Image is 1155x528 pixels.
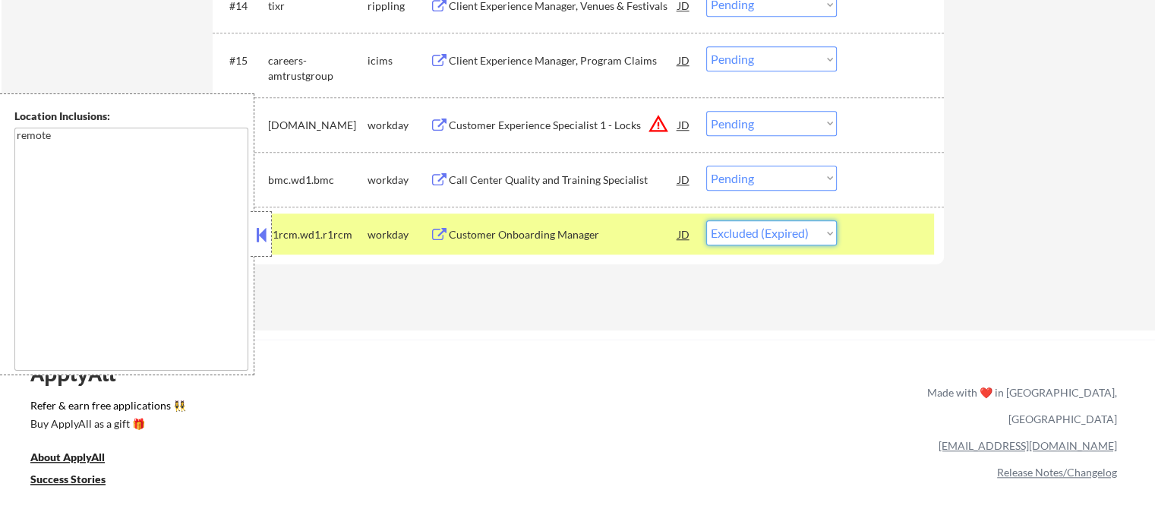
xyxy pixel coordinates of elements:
a: Success Stories [30,472,126,491]
a: Buy ApplyAll as a gift 🎁 [30,416,182,435]
div: Customer Experience Specialist 1 - Locks [449,118,678,133]
div: careers-amtrustgroup [268,53,368,83]
a: Release Notes/Changelog [997,466,1117,479]
div: [DOMAIN_NAME] [268,118,368,133]
div: Call Center Quality and Training Specialist [449,172,678,188]
div: #15 [229,53,256,68]
u: Success Stories [30,473,106,485]
div: workday [368,118,430,133]
div: JD [677,46,692,74]
div: Location Inclusions: [14,109,248,124]
div: r1rcm.wd1.r1rcm [268,227,368,242]
div: JD [677,220,692,248]
div: Buy ApplyAll as a gift 🎁 [30,419,182,429]
button: warning_amber [648,113,669,134]
a: Refer & earn free applications 👯‍♀️ [30,400,610,416]
div: JD [677,111,692,138]
div: Made with ❤️ in [GEOGRAPHIC_DATA], [GEOGRAPHIC_DATA] [921,379,1117,432]
div: ApplyAll [30,361,133,387]
div: workday [368,227,430,242]
a: [EMAIL_ADDRESS][DOMAIN_NAME] [939,439,1117,452]
div: workday [368,172,430,188]
div: bmc.wd1.bmc [268,172,368,188]
div: JD [677,166,692,193]
div: Customer Onboarding Manager [449,227,678,242]
a: About ApplyAll [30,450,126,469]
div: icims [368,53,430,68]
u: About ApplyAll [30,451,105,463]
div: Client Experience Manager, Program Claims [449,53,678,68]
